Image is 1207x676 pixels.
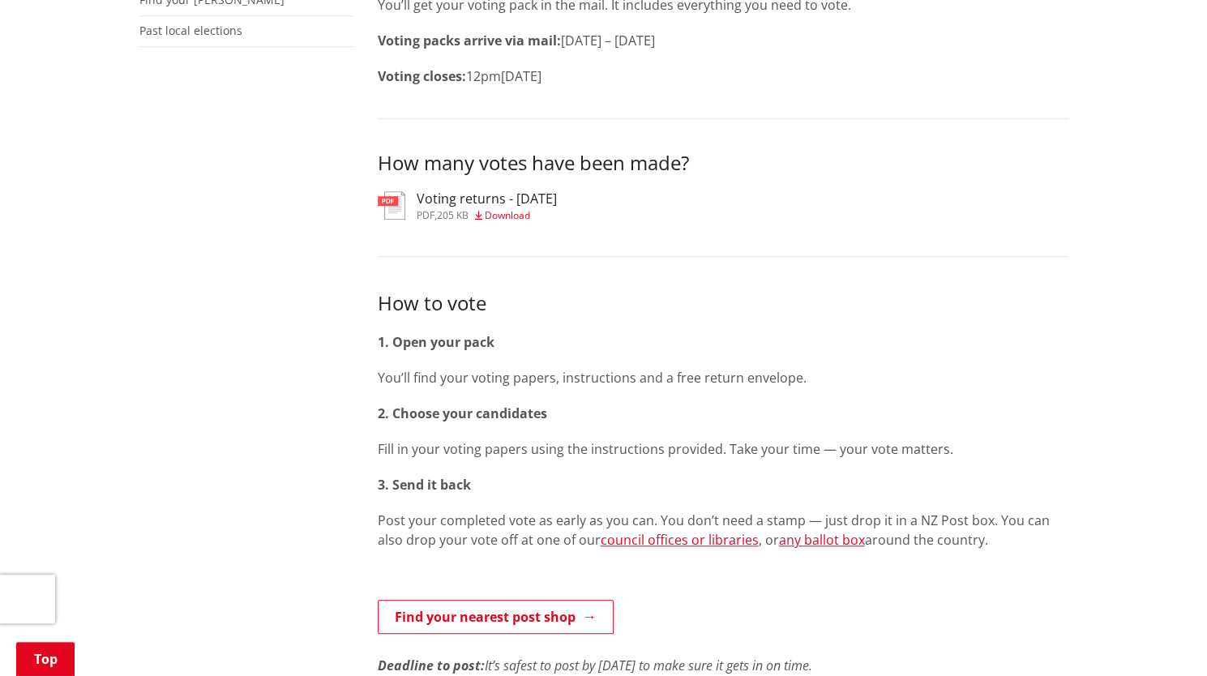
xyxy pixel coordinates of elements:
[378,511,1068,550] p: Post your completed vote as early as you can. You don’t need a stamp — just drop it in a NZ Post ...
[378,333,494,351] strong: 1. Open your pack
[601,531,759,549] a: council offices or libraries
[378,152,1068,175] h3: How many votes have been made?
[378,369,807,387] span: You’ll find your voting papers, instructions and a free return envelope.
[417,208,434,222] span: pdf
[16,642,75,676] a: Top
[378,404,547,422] strong: 2. Choose your candidates
[378,67,466,85] strong: Voting closes:
[378,191,405,220] img: document-pdf.svg
[378,439,1068,459] p: Fill in your voting papers using the instructions provided. Take your time — your vote matters.
[378,476,471,494] strong: 3. Send it back
[417,191,557,207] h3: Voting returns - [DATE]
[485,657,812,674] em: It’s safest to post by [DATE] to make sure it gets in on time.
[378,657,485,674] em: Deadline to post:
[378,31,1068,50] p: [DATE] – [DATE]
[466,67,541,85] span: 12pm[DATE]
[139,23,242,38] a: Past local elections
[378,289,1068,316] h3: How to vote
[1132,608,1191,666] iframe: Messenger Launcher
[485,208,530,222] span: Download
[378,32,561,49] strong: Voting packs arrive via mail:
[779,531,865,549] a: any ballot box
[378,191,557,220] a: Voting returns - [DATE] pdf,205 KB Download
[417,211,557,220] div: ,
[437,208,469,222] span: 205 KB
[378,600,614,634] a: Find your nearest post shop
